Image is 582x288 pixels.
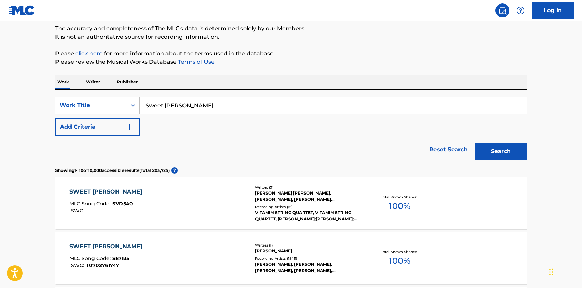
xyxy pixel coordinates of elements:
[112,255,129,262] span: S87135
[60,101,122,109] div: Work Title
[255,243,360,248] div: Writers ( 1 )
[69,255,112,262] span: MLC Song Code :
[255,248,360,254] div: [PERSON_NAME]
[55,50,527,58] p: Please for more information about the terms used in the database.
[426,142,471,157] a: Reset Search
[171,167,178,174] span: ?
[255,190,360,203] div: [PERSON_NAME] [PERSON_NAME], [PERSON_NAME], [PERSON_NAME] [PERSON_NAME]
[55,232,527,284] a: SWEET [PERSON_NAME]MLC Song Code:S87135ISWC:T0702761747Writers (1)[PERSON_NAME]Recording Artists ...
[389,200,410,212] span: 100 %
[255,256,360,261] div: Recording Artists ( 1843 )
[177,59,215,65] a: Terms of Use
[55,24,527,33] p: The accuracy and completeness of The MLC's data is determined solely by our Members.
[75,50,103,57] a: click here
[86,262,119,268] span: T0702761747
[381,249,418,255] p: Total Known Shares:
[495,3,509,17] a: Public Search
[55,118,140,136] button: Add Criteria
[255,185,360,190] div: Writers ( 3 )
[55,97,527,164] form: Search Form
[514,3,528,17] div: Help
[8,5,35,15] img: MLC Logo
[69,188,146,196] div: SWEET [PERSON_NAME]
[69,200,112,207] span: MLC Song Code :
[475,143,527,160] button: Search
[69,242,146,251] div: SWEET [PERSON_NAME]
[255,204,360,210] div: Recording Artists ( 16 )
[547,255,582,288] iframe: Chat Widget
[84,75,102,89] p: Writer
[255,261,360,274] div: [PERSON_NAME], [PERSON_NAME], [PERSON_NAME], [PERSON_NAME], [PERSON_NAME], [PERSON_NAME]
[112,200,133,207] span: SVD540
[516,6,525,15] img: help
[55,75,71,89] p: Work
[69,262,86,268] span: ISWC :
[115,75,140,89] p: Publisher
[55,33,527,41] p: It is not an authoritative source for recording information.
[255,210,360,222] div: VITAMIN STRING QUARTET, VITAMIN STRING QUARTET, [PERSON_NAME];[PERSON_NAME];[PERSON_NAME] GUITAR ...
[381,195,418,200] p: Total Known Shares:
[498,6,507,15] img: search
[69,207,86,214] span: ISWC :
[55,58,527,66] p: Please review the Musical Works Database
[532,2,574,19] a: Log In
[389,255,410,267] span: 100 %
[126,123,134,131] img: 9d2ae6d4665cec9f34b9.svg
[55,167,170,174] p: Showing 1 - 10 of 10,000 accessible results (Total 203,725 )
[55,177,527,229] a: SWEET [PERSON_NAME]MLC Song Code:SVD540ISWC:Writers (3)[PERSON_NAME] [PERSON_NAME], [PERSON_NAME]...
[549,262,553,282] div: Drag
